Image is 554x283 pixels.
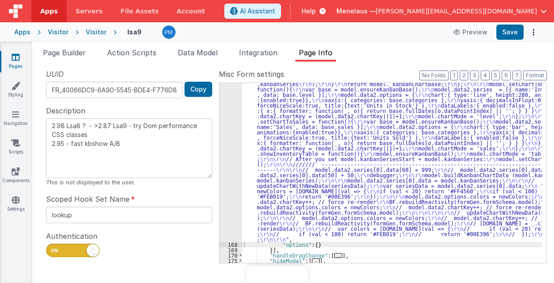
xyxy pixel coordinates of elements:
[481,71,490,80] button: 4
[46,69,64,79] span: UUID
[239,48,277,57] span: Integration
[240,7,275,16] span: AI Assistant
[512,71,521,80] button: 7
[48,28,68,37] div: Visitor
[470,71,479,80] button: 3
[460,71,468,80] button: 2
[43,48,86,57] span: Page Builder
[121,7,159,16] span: File Assets
[224,4,281,19] button: AI Assistant
[14,28,30,37] div: Apps
[450,71,458,80] button: 1
[86,28,106,37] div: Visitor
[302,7,316,16] span: Help
[178,48,218,57] span: Data Model
[46,231,97,241] span: Authentication
[334,253,342,258] span: ...
[502,71,511,80] button: 6
[336,7,376,16] span: Menelaus —
[420,71,449,80] button: No Folds
[219,247,242,253] div: 169
[40,7,58,16] span: Apps
[491,71,500,80] button: 5
[76,7,102,16] span: Servers
[496,25,524,40] button: Save
[219,258,242,263] div: 175
[527,26,540,38] button: Options
[127,29,142,35] h4: lsa9
[163,26,175,38] img: a12ed5ba5769bda9d2665f51d2850528
[107,48,156,57] span: Action Scripts
[46,105,85,116] span: Description
[448,25,493,39] button: Preview
[185,82,212,97] button: Copy
[299,48,332,57] span: Page Info
[46,194,130,204] span: Scoped Hook Set Name
[312,258,320,263] span: ...
[523,71,547,80] button: Format
[46,178,212,187] div: This is not displayed to the user.
[336,7,547,16] button: Menelaus — [PERSON_NAME][EMAIL_ADDRESS][DOMAIN_NAME]
[219,242,242,247] div: 168
[219,69,284,79] span: Misc Form settings
[46,262,212,270] div: When off, visitors will not be prompted a login page.
[219,253,242,258] div: 170
[376,7,537,16] span: [PERSON_NAME][EMAIL_ADDRESS][DOMAIN_NAME]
